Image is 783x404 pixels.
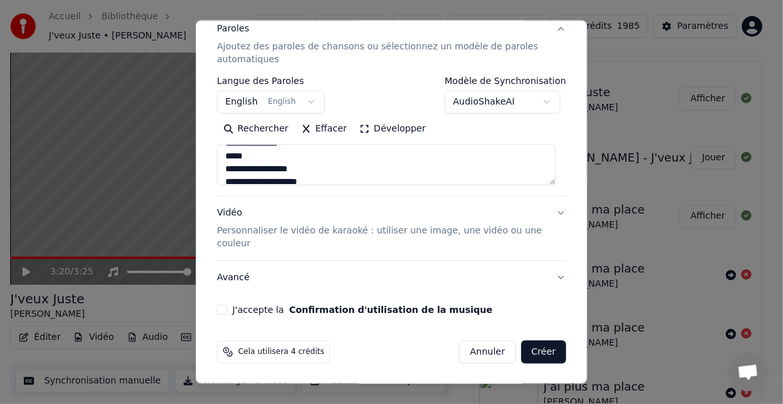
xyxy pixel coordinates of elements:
div: Paroles [217,22,249,35]
div: Vidéo [217,206,546,249]
button: Créer [521,340,566,363]
div: ParolesAjoutez des paroles de chansons ou sélectionnez un modèle de paroles automatiques [217,76,566,195]
button: ParolesAjoutez des paroles de chansons ou sélectionnez un modèle de paroles automatiques [217,12,566,76]
button: Développer [353,118,432,139]
p: Personnaliser le vidéo de karaoké : utiliser une image, une vidéo ou une couleur [217,224,546,249]
button: Rechercher [217,118,295,139]
button: Effacer [295,118,353,139]
label: Modèle de Synchronisation [445,76,566,85]
button: J'accepte la [289,305,492,314]
p: Ajoutez des paroles de chansons ou sélectionnez un modèle de paroles automatiques [217,40,546,65]
button: Annuler [459,340,515,363]
span: Cela utilisera 4 crédits [238,346,324,357]
label: J'accepte la [232,305,492,314]
label: Langue des Paroles [217,76,325,85]
button: Avancé [217,260,566,294]
button: VidéoPersonnaliser le vidéo de karaoké : utiliser une image, une vidéo ou une couleur [217,196,566,260]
